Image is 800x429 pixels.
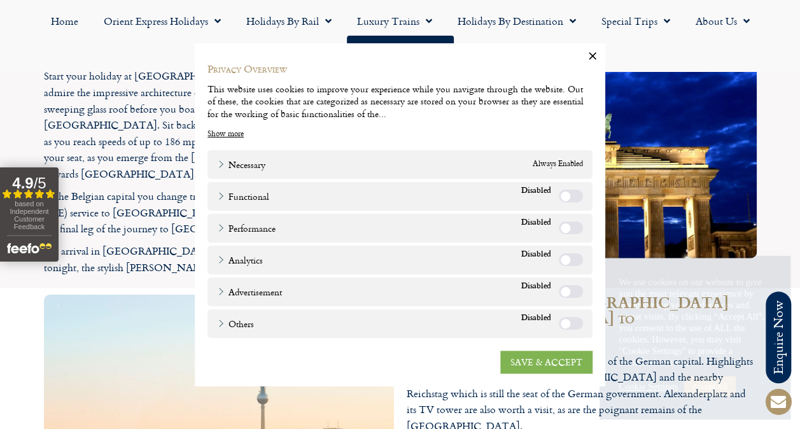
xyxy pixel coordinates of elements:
div: This website uses cookies to improve your experience while you navigate through the website. Out ... [207,82,593,120]
a: Functional [217,189,269,202]
a: Others [217,316,254,330]
span: Always Enabled [533,157,583,171]
a: SAVE & ACCEPT [500,350,593,373]
a: Show more [207,127,244,139]
a: Advertisement [217,285,282,298]
a: Performance [217,221,276,234]
a: Analytics [217,253,263,266]
a: Necessary [217,157,265,171]
h4: Privacy Overview [207,62,593,76]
